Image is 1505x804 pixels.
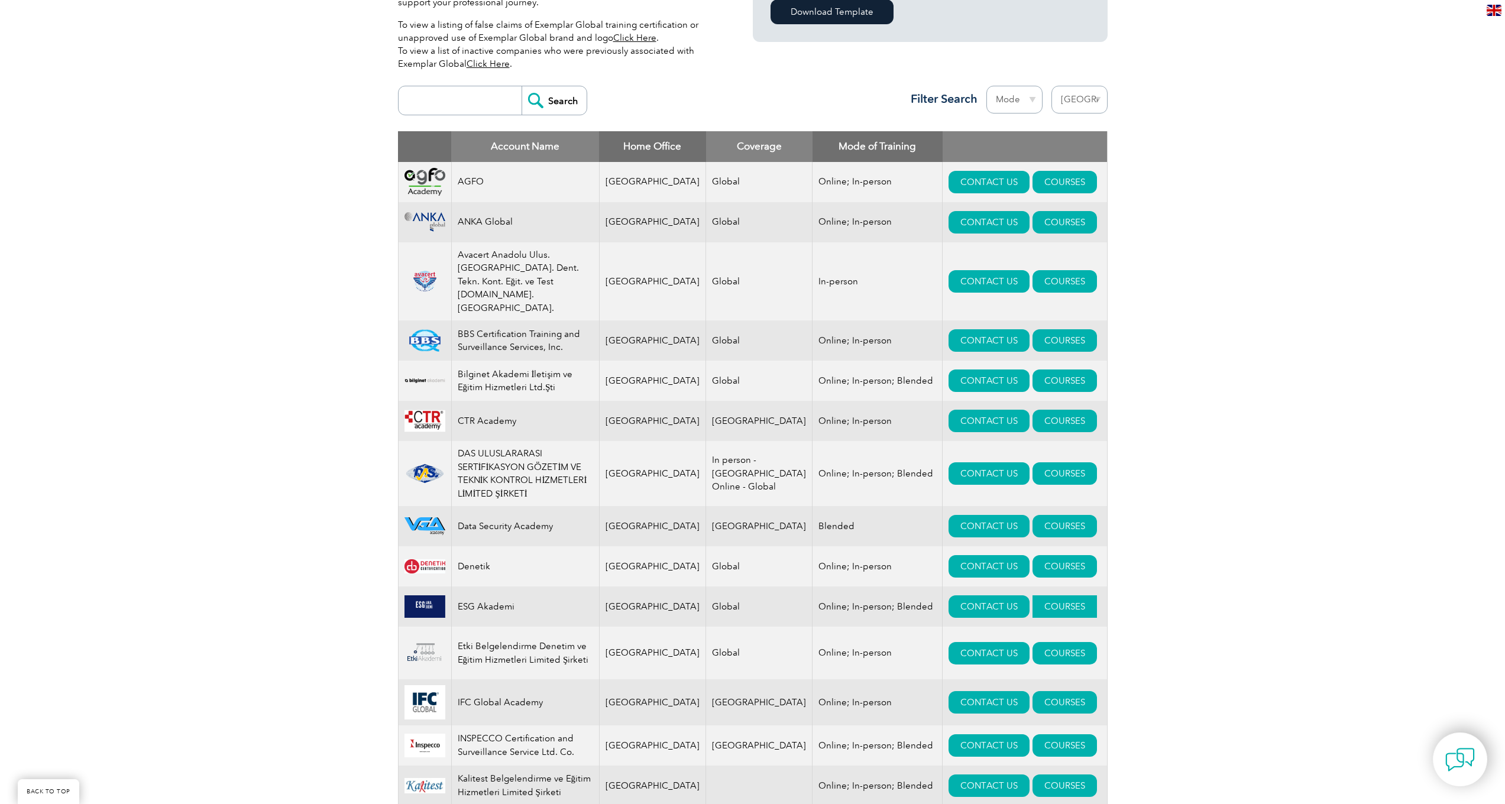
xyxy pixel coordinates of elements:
[599,725,706,766] td: [GEOGRAPHIC_DATA]
[706,242,813,321] td: Global
[451,242,599,321] td: Avacert Anadolu Ulus. [GEOGRAPHIC_DATA]. Dent. Tekn. Kont. Eğit. ve Test [DOMAIN_NAME]. [GEOGRAPH...
[904,92,978,106] h3: Filter Search
[813,361,943,401] td: Online; In-person; Blended
[706,401,813,441] td: [GEOGRAPHIC_DATA]
[949,369,1030,392] a: CONTACT US
[1033,734,1097,757] a: COURSES
[706,202,813,242] td: Global
[706,586,813,627] td: Global
[949,515,1030,537] a: CONTACT US
[949,171,1030,193] a: CONTACT US
[706,627,813,679] td: Global
[451,441,599,506] td: DAS ULUSLARARASI SERTİFİKASYON GÖZETİM VE TEKNİK KONTROL HİZMETLERİ LİMİTED ŞİRKETİ
[813,162,943,202] td: Online; In-person
[599,546,706,586] td: [GEOGRAPHIC_DATA]
[706,131,813,162] th: Coverage: activate to sort column ascending
[404,410,445,432] img: da24547b-a6e0-e911-a812-000d3a795b83-logo.png
[599,320,706,361] td: [GEOGRAPHIC_DATA]
[404,369,445,392] img: a1985bb7-a6fe-eb11-94ef-002248181dbe-logo.png
[813,627,943,679] td: Online; In-person
[1033,369,1097,392] a: COURSES
[813,506,943,546] td: Blended
[451,506,599,546] td: Data Security Academy
[522,86,587,115] input: Search
[1033,555,1097,578] a: COURSES
[404,734,445,757] img: e7c6e5fb-486f-eb11-a812-00224815377e-logo.png
[451,401,599,441] td: CTR Academy
[949,691,1030,714] a: CONTACT US
[706,725,813,766] td: [GEOGRAPHIC_DATA]
[813,320,943,361] td: Online; In-person
[599,586,706,627] td: [GEOGRAPHIC_DATA]
[706,320,813,361] td: Global
[451,162,599,202] td: AGFO
[813,586,943,627] td: Online; In-person; Blended
[599,361,706,401] td: [GEOGRAPHIC_DATA]
[706,441,813,506] td: In person - [GEOGRAPHIC_DATA] Online - Global
[404,778,445,793] img: ad0bd99a-310e-ef11-9f89-6045bde6fda5-logo.jpg
[949,595,1030,618] a: CONTACT US
[404,517,445,535] img: 2712ab11-b677-ec11-8d20-002248183cf6-logo.png
[451,546,599,586] td: Denetik
[599,506,706,546] td: [GEOGRAPHIC_DATA]
[943,131,1107,162] th: : activate to sort column ascending
[813,679,943,725] td: Online; In-person
[1033,270,1097,293] a: COURSES
[813,401,943,441] td: Online; In-person
[706,162,813,202] td: Global
[404,595,445,618] img: b30af040-fd5b-f011-bec2-000d3acaf2fb-logo.png
[1033,515,1097,537] a: COURSES
[949,555,1030,578] a: CONTACT US
[1033,329,1097,352] a: COURSES
[1033,211,1097,234] a: COURSES
[404,168,445,195] img: 2d900779-188b-ea11-a811-000d3ae11abd-logo.png
[599,202,706,242] td: [GEOGRAPHIC_DATA]
[706,546,813,586] td: Global
[1445,745,1475,774] img: contact-chat.png
[813,131,943,162] th: Mode of Training: activate to sort column ascending
[599,131,706,162] th: Home Office: activate to sort column ascending
[949,642,1030,664] a: CONTACT US
[813,202,943,242] td: Online; In-person
[813,441,943,506] td: Online; In-person; Blended
[599,627,706,679] td: [GEOGRAPHIC_DATA]
[949,211,1030,234] a: CONTACT US
[949,774,1030,797] a: CONTACT US
[451,320,599,361] td: BBS Certification Training and Surveillance Services, Inc.
[451,627,599,679] td: Etki Belgelendirme Denetim ve Eğitim Hizmetleri Limited Şirketi
[706,361,813,401] td: Global
[1033,774,1097,797] a: COURSES
[404,685,445,719] img: 272251ff-6c35-eb11-a813-000d3a79722d-logo.jpg
[949,329,1030,352] a: CONTACT US
[1033,410,1097,432] a: COURSES
[1033,462,1097,485] a: COURSES
[599,441,706,506] td: [GEOGRAPHIC_DATA]
[1033,642,1097,664] a: COURSES
[949,734,1030,757] a: CONTACT US
[404,463,445,484] img: 1ae26fad-5735-ef11-a316-002248972526-logo.png
[18,779,79,804] a: BACK TO TOP
[613,33,656,43] a: Click Here
[404,559,445,574] img: 387907cc-e628-eb11-a813-000d3a79722d-logo.jpg
[404,212,445,231] img: c09c33f4-f3a0-ea11-a812-000d3ae11abd-logo.png
[1033,595,1097,618] a: COURSES
[398,18,717,70] p: To view a listing of false claims of Exemplar Global training certification or unapproved use of ...
[404,633,445,673] img: 9e2fa28f-829b-ea11-a812-000d3a79722d-logo.png
[1033,171,1097,193] a: COURSES
[949,410,1030,432] a: CONTACT US
[1487,5,1501,16] img: en
[451,679,599,725] td: IFC Global Academy
[599,242,706,321] td: [GEOGRAPHIC_DATA]
[404,329,445,352] img: 81a8cf56-15af-ea11-a812-000d3a79722d-logo.png
[813,242,943,321] td: In-person
[451,586,599,627] td: ESG Akademi
[706,679,813,725] td: [GEOGRAPHIC_DATA]
[599,401,706,441] td: [GEOGRAPHIC_DATA]
[813,546,943,586] td: Online; In-person
[599,679,706,725] td: [GEOGRAPHIC_DATA]
[599,162,706,202] td: [GEOGRAPHIC_DATA]
[949,462,1030,485] a: CONTACT US
[451,361,599,401] td: Bilginet Akademi İletişim ve Eğitim Hizmetleri Ltd.Şti
[451,131,599,162] th: Account Name: activate to sort column descending
[813,725,943,766] td: Online; In-person; Blended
